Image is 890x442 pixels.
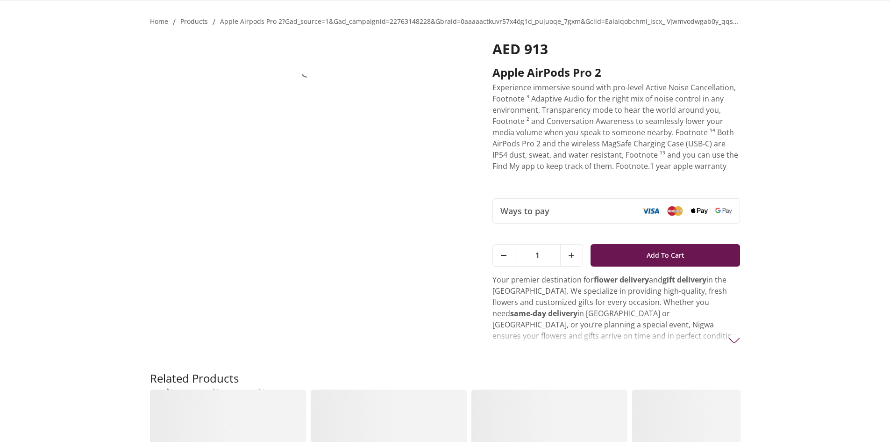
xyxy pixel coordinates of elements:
img: Google Pay [715,208,732,214]
img: Apple AirPods pro 2 [196,355,242,402]
span: Add To Cart [647,247,684,264]
strong: gift delivery [662,275,706,285]
a: products [180,17,208,26]
li: / [213,16,215,28]
h2: Apple AirPods pro 2 [492,65,740,80]
button: Add To Cart [591,244,740,267]
img: Mastercard [667,206,684,216]
a: Home [150,17,168,26]
strong: same-day delivery [510,308,577,319]
strong: flower delivery [594,275,649,285]
img: Visa [642,208,659,214]
span: AED 913 [492,39,548,58]
p: Experience immersive sound with pro-level Active Noise Cancellation, Footnote ³ Adaptive Audio fo... [492,82,740,172]
p: Your premier destination for and in the [GEOGRAPHIC_DATA]. We specialize in providing high-qualit... [492,274,740,398]
img: arrow [728,334,740,346]
span: Ways to pay [500,204,549,217]
li: / [173,16,176,28]
a: apple airpods pro 2?gad_source=1&gad_campaignid=22763148228&gbraid=0aaaaactkuvr57x4ög1d_pujuoqe_7... [220,17,805,26]
img: Apple AirPods pro 2 [150,355,197,402]
img: Apple Pay [691,208,708,215]
span: 1 [515,245,560,266]
img: Apple AirPods pro 2 [285,41,331,87]
img: Apple AirPods pro 2 [242,355,288,402]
